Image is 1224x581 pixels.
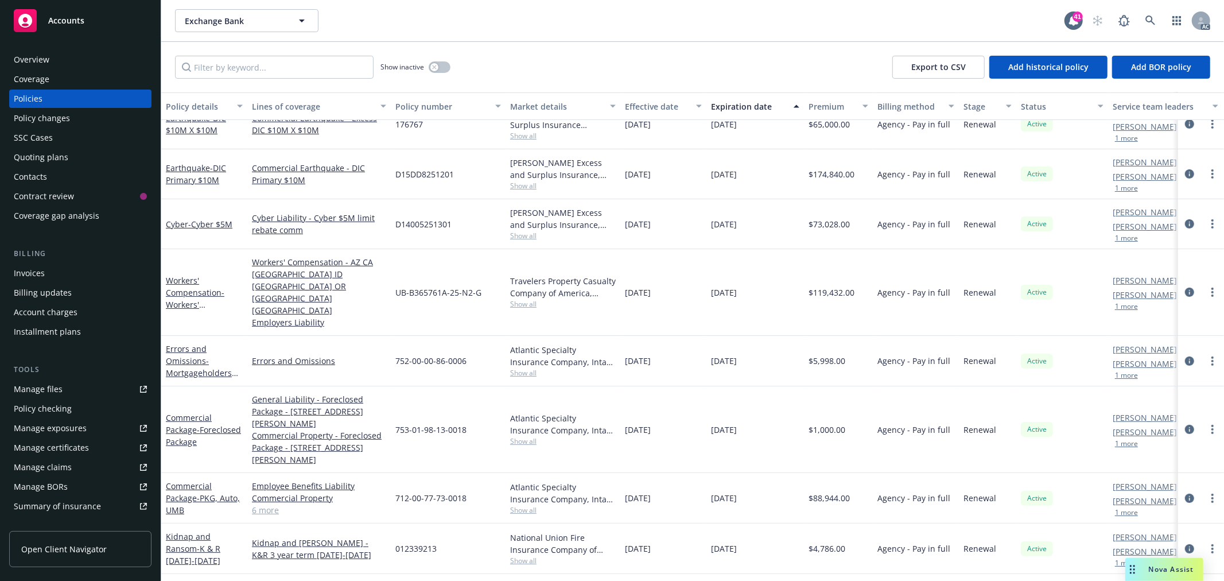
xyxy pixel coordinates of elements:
[395,168,454,180] span: D15DD8251201
[873,92,959,120] button: Billing method
[959,92,1016,120] button: Stage
[1025,169,1048,179] span: Active
[1113,495,1177,507] a: [PERSON_NAME]
[1113,412,1177,424] a: [PERSON_NAME]
[252,492,386,504] a: Commercial Property
[1125,558,1203,581] button: Nova Assist
[166,493,240,516] span: - PKG, Auto, UMB
[510,436,616,446] span: Show all
[963,355,996,367] span: Renewal
[877,218,950,230] span: Agency - Pay in full
[1183,167,1196,181] a: circleInformation
[14,109,70,127] div: Policy changes
[166,412,241,447] a: Commercial Package
[989,56,1108,79] button: Add historical policy
[877,168,950,180] span: Agency - Pay in full
[510,505,616,515] span: Show all
[14,51,49,69] div: Overview
[625,543,651,555] span: [DATE]
[1183,285,1196,299] a: circleInformation
[1115,303,1138,310] button: 1 more
[1113,171,1177,183] a: [PERSON_NAME]
[625,100,689,113] div: Effective date
[963,218,996,230] span: Renewal
[252,537,386,561] a: Kidnap and [PERSON_NAME] - K&R 3 year term [DATE]-[DATE]
[711,118,737,130] span: [DATE]
[1115,235,1138,242] button: 1 more
[911,61,966,72] span: Export to CSV
[510,412,616,436] div: Atlantic Specialty Insurance Company, Intact Insurance
[9,400,151,418] a: Policy checking
[510,556,616,565] span: Show all
[510,157,616,181] div: [PERSON_NAME] Excess and Surplus Insurance, Inc., [PERSON_NAME] Group, CRC Group
[625,492,651,504] span: [DATE]
[625,118,651,130] span: [DATE]
[1112,56,1210,79] button: Add BOR policy
[1025,287,1048,297] span: Active
[175,56,374,79] input: Filter by keyword...
[809,168,854,180] span: $174,840.00
[1115,372,1138,379] button: 1 more
[877,543,950,555] span: Agency - Pay in full
[14,323,81,341] div: Installment plans
[14,168,47,186] div: Contacts
[14,478,68,496] div: Manage BORs
[252,316,386,328] a: Employers Liability
[1115,185,1138,192] button: 1 more
[14,284,72,302] div: Billing updates
[1073,11,1083,22] div: 41
[14,380,63,398] div: Manage files
[14,264,45,282] div: Invoices
[252,100,374,113] div: Lines of coverage
[963,168,996,180] span: Renewal
[14,439,89,457] div: Manage certificates
[1113,100,1206,113] div: Service team leaders
[809,355,845,367] span: $5,998.00
[1113,289,1177,301] a: [PERSON_NAME]
[877,355,950,367] span: Agency - Pay in full
[510,181,616,191] span: Show all
[1206,491,1219,505] a: more
[166,481,240,516] a: Commercial Package
[166,100,230,113] div: Policy details
[963,118,996,130] span: Renewal
[809,118,850,130] span: $65,000.00
[166,287,224,322] span: - Workers' Compensation
[9,70,151,88] a: Coverage
[391,92,506,120] button: Policy number
[1113,156,1177,168] a: [PERSON_NAME]
[963,286,996,299] span: Renewal
[1206,423,1219,436] a: more
[395,218,452,230] span: D14005251301
[185,15,284,27] span: Exchange Bank
[14,90,42,108] div: Policies
[510,275,616,299] div: Travelers Property Casualty Company of America, Travelers Insurance
[9,207,151,225] a: Coverage gap analysis
[1025,119,1048,129] span: Active
[1206,542,1219,556] a: more
[809,218,850,230] span: $73,028.00
[9,419,151,437] span: Manage exposures
[1183,491,1196,505] a: circleInformation
[9,364,151,375] div: Tools
[625,286,651,299] span: [DATE]
[1025,544,1048,554] span: Active
[510,131,616,141] span: Show all
[1113,545,1177,557] a: [PERSON_NAME]
[166,162,226,185] a: Earthquake
[1206,167,1219,181] a: more
[14,187,74,206] div: Contract review
[252,393,386,429] a: General Liability - Foreclosed Package - [STREET_ADDRESS][PERSON_NAME]
[809,492,850,504] span: $88,944.00
[166,531,220,566] a: Kidnap and Ransom
[9,458,151,477] a: Manage claims
[1131,61,1191,72] span: Add BOR policy
[252,480,386,492] a: Employee Benefits Liability
[963,543,996,555] span: Renewal
[711,168,737,180] span: [DATE]
[9,148,151,166] a: Quoting plans
[1115,440,1138,447] button: 1 more
[1021,100,1091,113] div: Status
[395,424,467,436] span: 753-01-98-13-0018
[706,92,804,120] button: Expiration date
